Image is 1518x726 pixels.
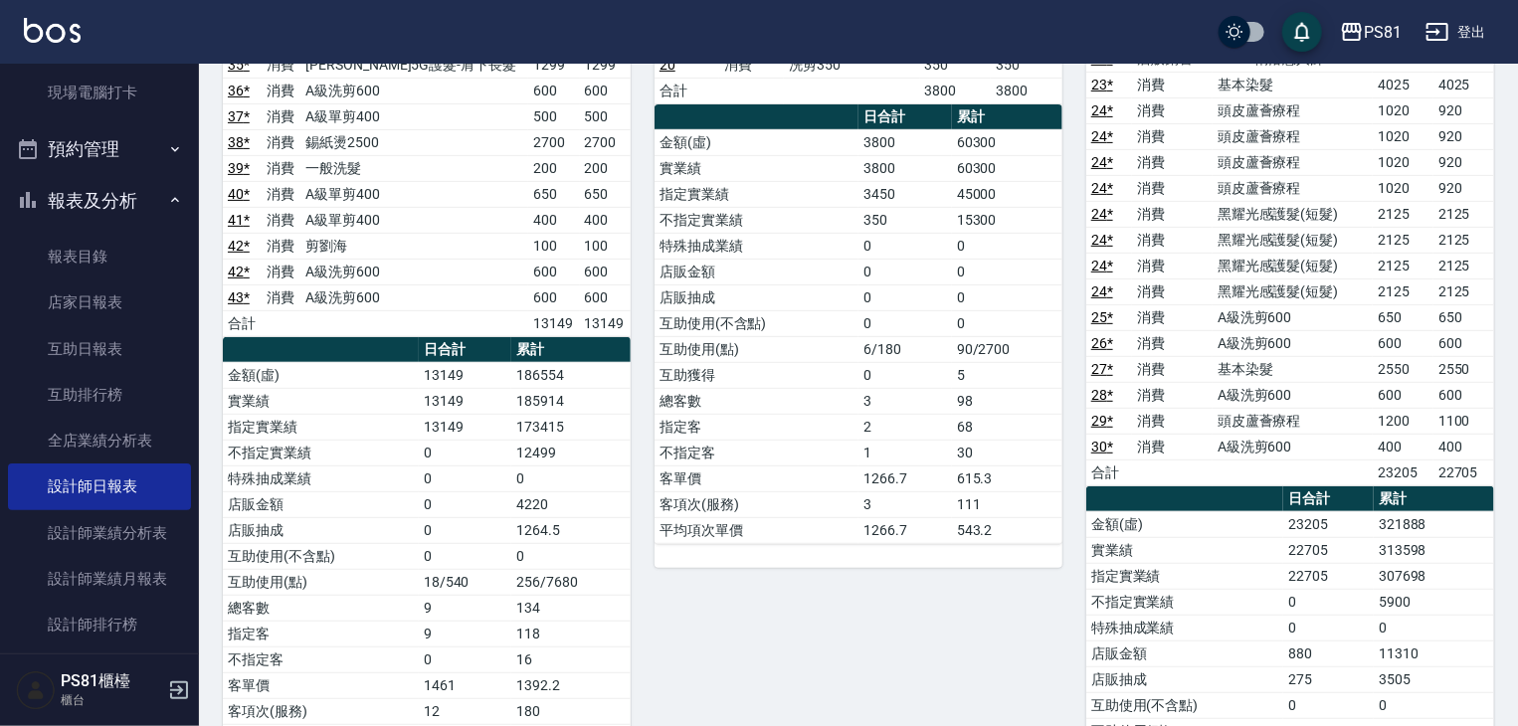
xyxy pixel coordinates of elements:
[528,284,579,310] td: 600
[528,155,579,181] td: 200
[1433,175,1494,201] td: 920
[528,310,579,336] td: 13149
[1132,97,1213,123] td: 消費
[1373,330,1433,356] td: 600
[223,491,419,517] td: 店販金額
[1213,304,1373,330] td: A級洗剪600
[655,440,858,465] td: 不指定客
[991,52,1062,78] td: 350
[991,78,1062,103] td: 3800
[419,414,511,440] td: 13149
[223,621,419,646] td: 指定客
[952,259,1062,284] td: 0
[1373,97,1433,123] td: 1020
[952,233,1062,259] td: 0
[1374,589,1494,615] td: 5900
[655,336,858,362] td: 互助使用(點)
[1213,253,1373,278] td: 黑耀光感護髮(短髮)
[262,207,300,233] td: 消費
[655,233,858,259] td: 特殊抽成業績
[784,52,920,78] td: 洗剪350
[511,595,631,621] td: 134
[920,52,992,78] td: 350
[511,569,631,595] td: 256/7680
[419,595,511,621] td: 9
[8,70,191,115] a: 現場電腦打卡
[300,78,528,103] td: A級洗剪600
[1132,253,1213,278] td: 消費
[262,233,300,259] td: 消費
[262,78,300,103] td: 消費
[655,207,858,233] td: 不指定實業績
[655,310,858,336] td: 互助使用(不含點)
[1213,356,1373,382] td: 基本染髮
[1086,692,1283,718] td: 互助使用(不含點)
[262,284,300,310] td: 消費
[1373,356,1433,382] td: 2550
[223,310,262,336] td: 合計
[8,463,191,509] a: 設計師日報表
[858,233,952,259] td: 0
[655,259,858,284] td: 店販金額
[1433,330,1494,356] td: 600
[1433,227,1494,253] td: 2125
[1283,511,1374,537] td: 23205
[952,207,1062,233] td: 15300
[1373,175,1433,201] td: 1020
[858,104,952,130] th: 日合計
[1213,123,1373,149] td: 頭皮蘆薈療程
[262,103,300,129] td: 消費
[952,491,1062,517] td: 111
[1374,563,1494,589] td: 307698
[858,259,952,284] td: 0
[1283,640,1374,666] td: 880
[952,104,1062,130] th: 累計
[419,569,511,595] td: 18/540
[1373,459,1433,485] td: 23205
[858,207,952,233] td: 350
[1283,589,1374,615] td: 0
[1373,201,1433,227] td: 2125
[528,103,579,129] td: 500
[655,388,858,414] td: 總客數
[1373,227,1433,253] td: 2125
[1132,175,1213,201] td: 消費
[1283,615,1374,640] td: 0
[8,418,191,463] a: 全店業績分析表
[419,362,511,388] td: 13149
[300,233,528,259] td: 剪劉海
[528,207,579,233] td: 400
[1433,123,1494,149] td: 920
[1132,356,1213,382] td: 消費
[511,388,631,414] td: 185914
[528,181,579,207] td: 650
[1433,434,1494,459] td: 400
[1213,382,1373,408] td: A級洗剪600
[1433,408,1494,434] td: 1100
[1433,356,1494,382] td: 2550
[8,234,191,279] a: 報表目錄
[580,78,631,103] td: 600
[1283,692,1374,718] td: 0
[952,362,1062,388] td: 5
[223,698,419,724] td: 客項次(服務)
[419,543,511,569] td: 0
[262,52,300,78] td: 消費
[419,440,511,465] td: 0
[8,602,191,647] a: 設計師排行榜
[1374,615,1494,640] td: 0
[1282,12,1322,52] button: save
[262,129,300,155] td: 消費
[952,310,1062,336] td: 0
[1086,511,1283,537] td: 金額(虛)
[1373,304,1433,330] td: 650
[300,181,528,207] td: A級單剪400
[1213,175,1373,201] td: 頭皮蘆薈療程
[1373,149,1433,175] td: 1020
[1132,123,1213,149] td: 消費
[262,181,300,207] td: 消費
[952,181,1062,207] td: 45000
[580,284,631,310] td: 600
[1374,640,1494,666] td: 11310
[952,440,1062,465] td: 30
